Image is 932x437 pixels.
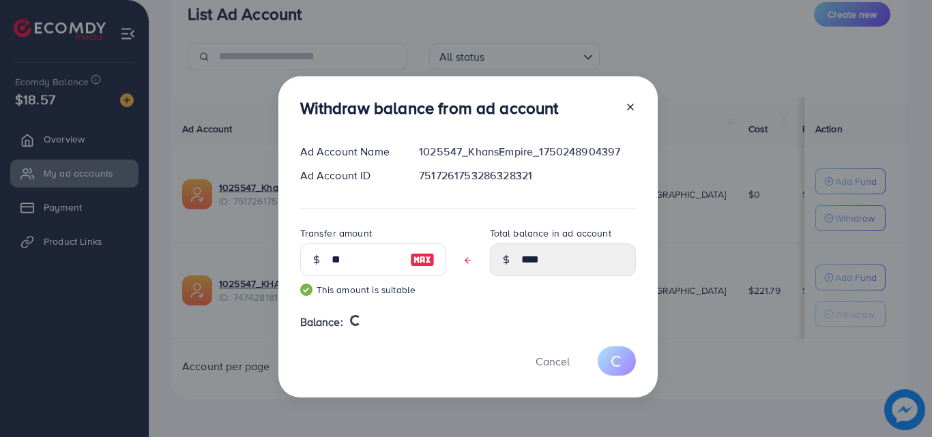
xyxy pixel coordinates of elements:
div: Ad Account ID [289,168,409,183]
span: Balance: [300,314,343,330]
h3: Withdraw balance from ad account [300,98,559,118]
span: Cancel [536,354,570,369]
label: Total balance in ad account [490,226,611,240]
img: image [410,252,435,268]
div: Ad Account Name [289,144,409,160]
div: 7517261753286328321 [408,168,646,183]
img: guide [300,284,312,296]
small: This amount is suitable [300,283,446,297]
button: Cancel [519,346,587,376]
div: 1025547_KhansEmpire_1750248904397 [408,144,646,160]
label: Transfer amount [300,226,372,240]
